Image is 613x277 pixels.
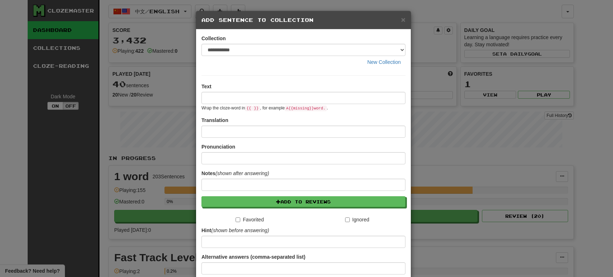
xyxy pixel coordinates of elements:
h5: Add Sentence to Collection [201,17,405,24]
input: Favorited [236,217,240,222]
button: Close [401,16,405,23]
button: Add to Reviews [201,196,405,207]
span: × [401,15,405,24]
code: {{ [245,105,252,111]
label: Pronunciation [201,143,235,150]
label: Translation [201,117,228,124]
button: New Collection [363,56,405,68]
small: Wrap the cloze-word in , for example . [201,105,328,111]
label: Hint [201,227,269,234]
label: Notes [201,170,269,177]
em: (shown after answering) [215,170,269,176]
label: Ignored [345,216,369,223]
label: Alternative answers (comma-separated list) [201,253,305,260]
label: Text [201,83,212,90]
em: (shown before answering) [211,227,269,233]
code: A {{ missing }} word. [285,105,327,111]
code: }} [252,105,260,111]
input: Ignored [345,217,350,222]
label: Collection [201,35,226,42]
label: Favorited [236,216,264,223]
